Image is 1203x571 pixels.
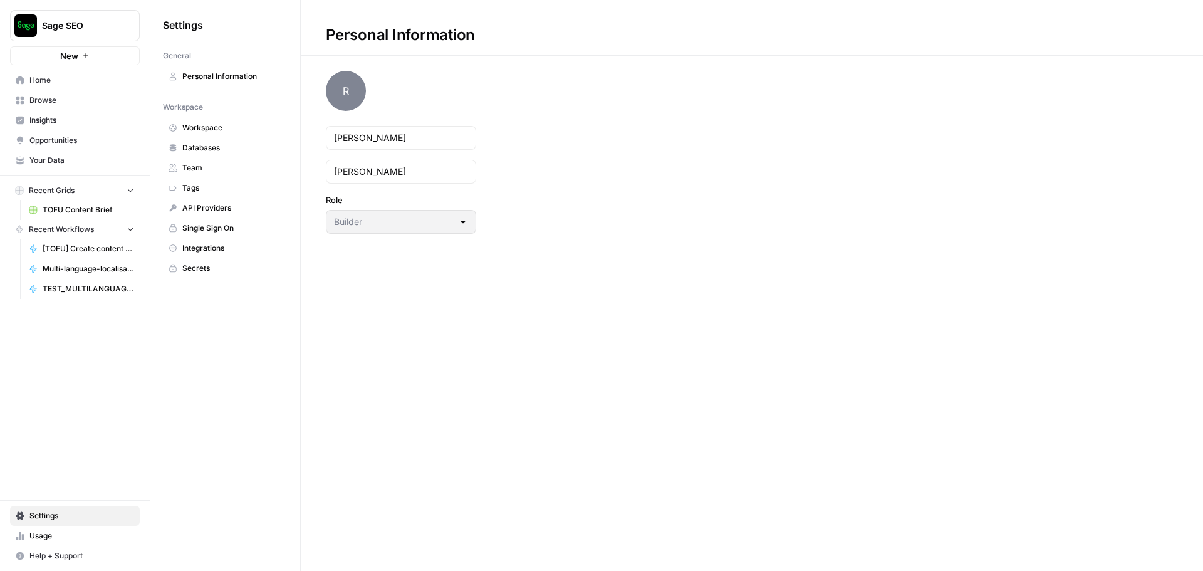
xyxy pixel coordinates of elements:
[10,46,140,65] button: New
[301,25,500,45] div: Personal Information
[182,202,282,214] span: API Providers
[23,279,140,299] a: TEST_MULTILANGUAGE_TRANSLATIONS
[29,224,94,235] span: Recent Workflows
[326,71,366,111] span: R
[163,118,288,138] a: Workspace
[182,162,282,174] span: Team
[43,283,134,295] span: TEST_MULTILANGUAGE_TRANSLATIONS
[43,263,134,275] span: Multi-language-localisations_test
[29,135,134,146] span: Opportunities
[23,239,140,259] a: [TOFU] Create content brief with internal links_Rob M Testing
[23,259,140,279] a: Multi-language-localisations_test
[42,19,118,32] span: Sage SEO
[163,218,288,238] a: Single Sign On
[23,200,140,220] a: TOFU Content Brief
[10,220,140,239] button: Recent Workflows
[182,122,282,134] span: Workspace
[10,130,140,150] a: Opportunities
[163,18,203,33] span: Settings
[60,50,78,62] span: New
[29,530,134,542] span: Usage
[326,194,476,206] label: Role
[182,182,282,194] span: Tags
[163,66,288,86] a: Personal Information
[29,75,134,86] span: Home
[182,142,282,154] span: Databases
[163,102,203,113] span: Workspace
[29,185,75,196] span: Recent Grids
[29,510,134,521] span: Settings
[163,258,288,278] a: Secrets
[163,138,288,158] a: Databases
[14,14,37,37] img: Sage SEO Logo
[29,155,134,166] span: Your Data
[29,115,134,126] span: Insights
[10,70,140,90] a: Home
[10,10,140,41] button: Workspace: Sage SEO
[163,238,288,258] a: Integrations
[163,178,288,198] a: Tags
[10,181,140,200] button: Recent Grids
[10,150,140,170] a: Your Data
[10,526,140,546] a: Usage
[10,546,140,566] button: Help + Support
[29,95,134,106] span: Browse
[10,110,140,130] a: Insights
[29,550,134,562] span: Help + Support
[10,90,140,110] a: Browse
[182,263,282,274] span: Secrets
[163,198,288,218] a: API Providers
[10,506,140,526] a: Settings
[182,71,282,82] span: Personal Information
[182,223,282,234] span: Single Sign On
[43,204,134,216] span: TOFU Content Brief
[182,243,282,254] span: Integrations
[163,158,288,178] a: Team
[43,243,134,254] span: [TOFU] Create content brief with internal links_Rob M Testing
[163,50,191,61] span: General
